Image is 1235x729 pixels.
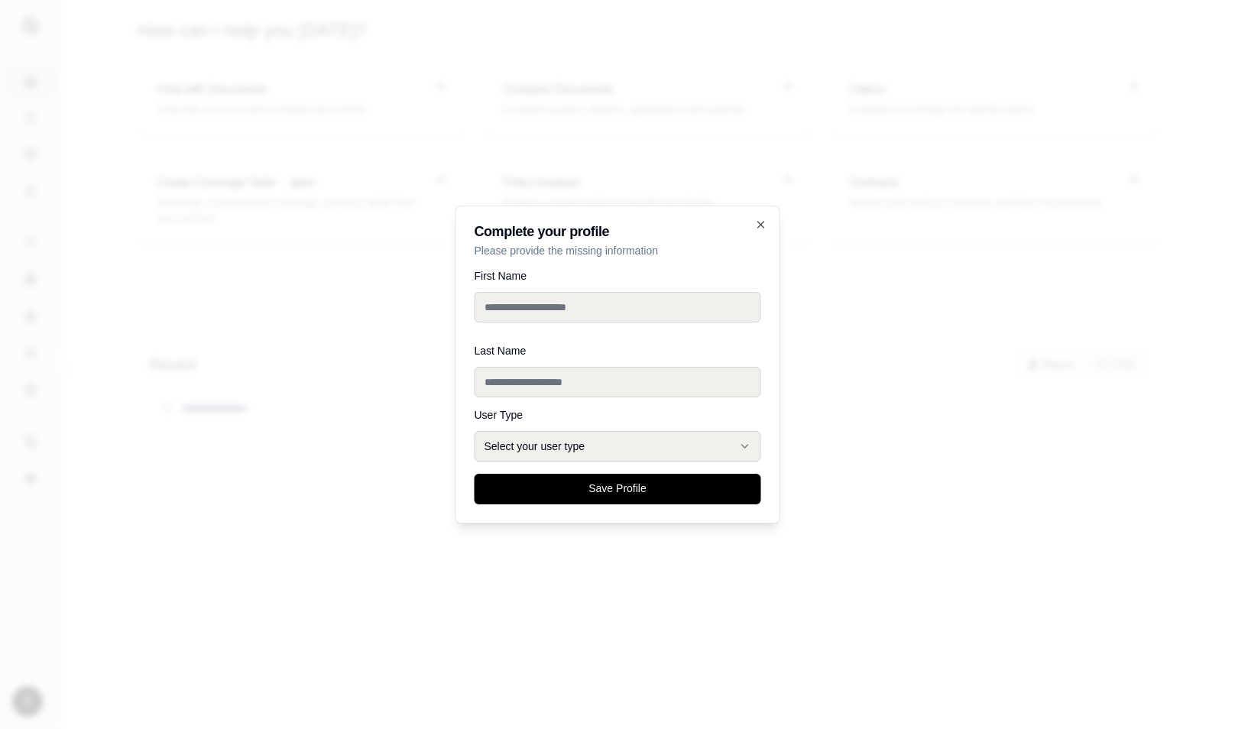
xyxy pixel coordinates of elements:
[475,474,761,504] button: Save Profile
[475,271,761,281] label: First Name
[475,225,761,238] h2: Complete your profile
[475,345,761,356] label: Last Name
[475,410,761,420] label: User Type
[475,243,761,258] p: Please provide the missing information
